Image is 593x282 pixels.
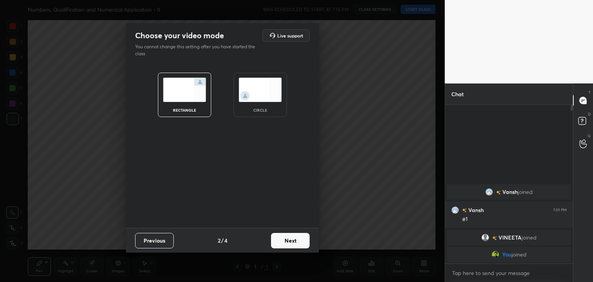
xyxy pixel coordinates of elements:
h4: 4 [224,236,227,245]
div: grid [445,183,573,264]
img: 1aada07e58a342c68ab3e05b4550dc01.jpg [451,206,459,214]
span: joined [512,251,527,258]
img: circleScreenIcon.acc0effb.svg [239,78,282,102]
div: 7:01 PM [553,208,567,212]
p: T [588,90,591,95]
span: joined [518,189,533,195]
img: default.png [481,234,489,241]
span: joined [522,234,537,241]
img: no-rating-badge.077c3623.svg [462,208,467,212]
img: no-rating-badge.077c3623.svg [492,236,497,240]
img: no-rating-badge.077c3623.svg [496,190,501,195]
button: Next [271,233,310,248]
h4: 2 [218,236,220,245]
button: Previous [135,233,174,248]
p: Chat [445,84,470,104]
p: You cannot change this setting after you have started the class [135,43,260,57]
span: You [502,251,512,258]
h5: Live support [277,33,303,38]
div: #1 [462,216,567,223]
p: G [588,133,591,139]
p: D [588,111,591,117]
div: rectangle [169,108,200,112]
span: VINEETA [498,234,522,241]
h2: Choose your video mode [135,31,224,41]
div: circle [245,108,276,112]
img: normalScreenIcon.ae25ed63.svg [163,78,206,102]
h4: / [221,236,224,245]
h6: Vansh [467,206,484,214]
img: 1aada07e58a342c68ab3e05b4550dc01.jpg [485,188,493,196]
span: Vansh [502,189,518,195]
img: 88146f61898444ee917a4c8c56deeae4.jpg [491,251,499,258]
